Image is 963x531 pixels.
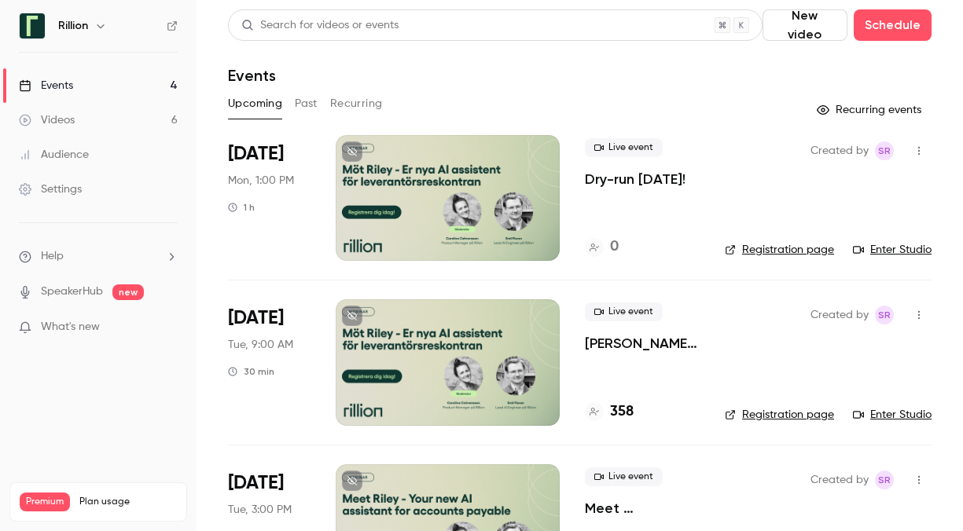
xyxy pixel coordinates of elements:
[878,141,891,160] span: SR
[228,66,276,85] h1: Events
[20,13,45,38] img: Rillion
[875,471,894,489] span: Sofie Rönngård
[725,407,834,423] a: Registration page
[585,401,634,423] a: 358
[228,135,311,261] div: Sep 15 Mon, 1:00 PM (Europe/Stockholm)
[241,17,399,34] div: Search for videos or events
[853,407,932,423] a: Enter Studio
[79,496,177,508] span: Plan usage
[112,284,144,300] span: new
[585,302,663,321] span: Live event
[810,306,869,324] span: Created by
[585,499,700,518] a: Meet [PERSON_NAME] - Your new AI Assistant for Accounts Payable
[878,471,891,489] span: SR
[585,236,619,258] a: 0
[41,284,103,300] a: SpeakerHub
[228,299,311,425] div: Sep 16 Tue, 9:00 AM (Europe/Stockholm)
[20,493,70,511] span: Premium
[19,248,178,265] li: help-dropdown-opener
[854,9,932,41] button: Schedule
[763,9,847,41] button: New video
[228,471,284,496] span: [DATE]
[810,471,869,489] span: Created by
[19,78,73,93] div: Events
[41,319,100,335] span: What's new
[295,91,318,116] button: Past
[228,337,293,353] span: Tue, 9:00 AM
[585,334,700,353] a: [PERSON_NAME] nya AI assistent för leverantörsreskontran
[228,91,282,116] button: Upcoming
[875,141,894,160] span: Sofie Rönngård
[330,91,383,116] button: Recurring
[610,401,634,423] h4: 358
[228,201,255,214] div: 1 h
[228,141,284,167] span: [DATE]
[810,97,932,123] button: Recurring events
[725,242,834,258] a: Registration page
[159,320,178,335] iframe: Noticeable Trigger
[58,18,88,34] h6: Rillion
[228,502,292,518] span: Tue, 3:00 PM
[41,248,64,265] span: Help
[19,112,75,128] div: Videos
[585,138,663,157] span: Live event
[878,306,891,324] span: SR
[585,467,663,486] span: Live event
[228,365,274,378] div: 30 min
[228,306,284,331] span: [DATE]
[853,242,932,258] a: Enter Studio
[585,170,685,189] a: Dry-run [DATE]!
[610,236,619,258] h4: 0
[19,147,89,163] div: Audience
[875,306,894,324] span: Sofie Rönngård
[19,181,82,197] div: Settings
[810,141,869,160] span: Created by
[228,173,294,189] span: Mon, 1:00 PM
